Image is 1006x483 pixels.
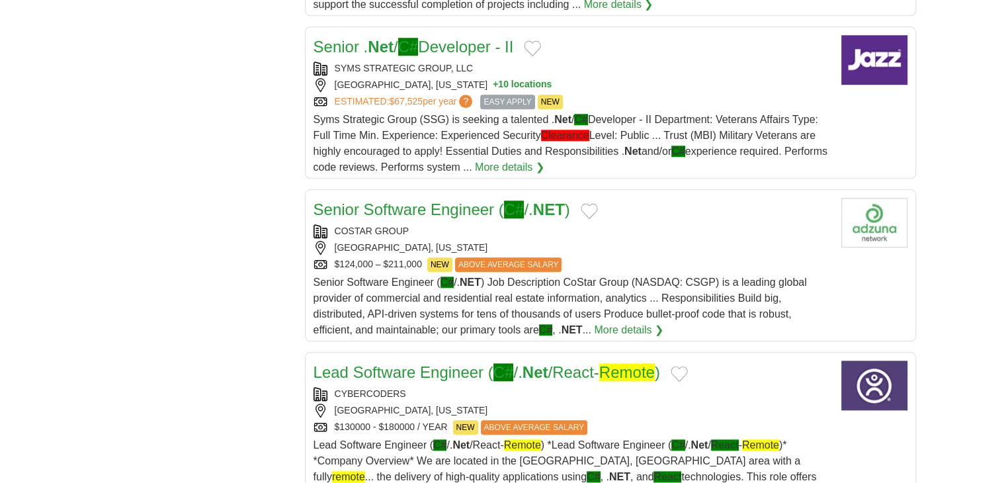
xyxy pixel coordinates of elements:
[554,114,571,125] strong: Net
[541,130,589,141] span: Clearance
[671,439,685,451] span: C#
[574,114,587,125] span: C#
[841,35,907,85] img: Company logo
[314,257,831,272] div: $124,000 – $211,000
[314,200,570,218] a: Senior Software Engineer (C#/.NET)
[398,38,419,56] span: C#
[841,198,907,247] img: Company logo
[533,200,565,218] strong: NET
[459,95,472,108] span: ?
[671,366,688,382] button: Add to favorite jobs
[332,471,365,482] span: remote
[653,471,681,482] span: React
[452,439,470,451] strong: Net
[427,257,452,272] span: NEW
[504,439,541,451] span: Remote
[335,388,406,399] a: CYBERCODERS
[440,277,454,288] span: C#
[455,257,562,272] span: ABOVE AVERAGE SALARY
[314,114,827,173] span: Syms Strategic Group (SSG) is seeking a talented . / Developer - II Department: Veterans Affairs ...
[691,439,708,451] strong: Net
[314,38,514,56] a: Senior .Net/C#Developer - II
[433,439,446,451] span: C#
[609,471,630,482] strong: NET
[742,439,779,451] span: Remote
[493,363,514,381] span: C#
[460,277,481,288] strong: NET
[389,96,423,107] span: $67,525
[493,78,498,92] span: +
[480,95,534,109] span: EASY APPLY
[314,277,807,335] span: Senior Software Engineer ( /. ) Job Description CoStar Group (NASDAQ: CSGP) is a leading global p...
[581,203,598,219] button: Add to favorite jobs
[671,146,685,157] span: C#
[539,324,552,335] span: C#
[368,38,394,56] strong: Net
[314,363,660,381] a: Lead Software Engineer (C#/.Net/React-Remote)
[594,322,663,338] a: More details ❯
[538,95,563,109] span: NEW
[314,62,831,75] div: SYMS STRATEGIC GROUP, LLC
[493,78,552,92] button: +10 locations
[624,146,642,157] strong: Net
[314,404,831,417] div: [GEOGRAPHIC_DATA], [US_STATE]
[599,363,655,381] span: Remote
[504,200,524,218] span: C#
[524,40,541,56] button: Add to favorite jobs
[335,95,476,109] a: ESTIMATED:$67,525per year?
[711,439,739,451] span: React
[587,471,600,482] span: C#
[562,324,583,335] strong: NET
[475,159,544,175] a: More details ❯
[314,420,831,435] div: $130000 - $180000 / YEAR
[314,78,831,92] div: [GEOGRAPHIC_DATA], [US_STATE]
[453,420,478,435] span: NEW
[314,224,831,238] div: COSTAR GROUP
[841,361,907,410] img: CyberCoders logo
[314,241,831,255] div: [GEOGRAPHIC_DATA], [US_STATE]
[481,420,588,435] span: ABOVE AVERAGE SALARY
[523,363,548,381] strong: Net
